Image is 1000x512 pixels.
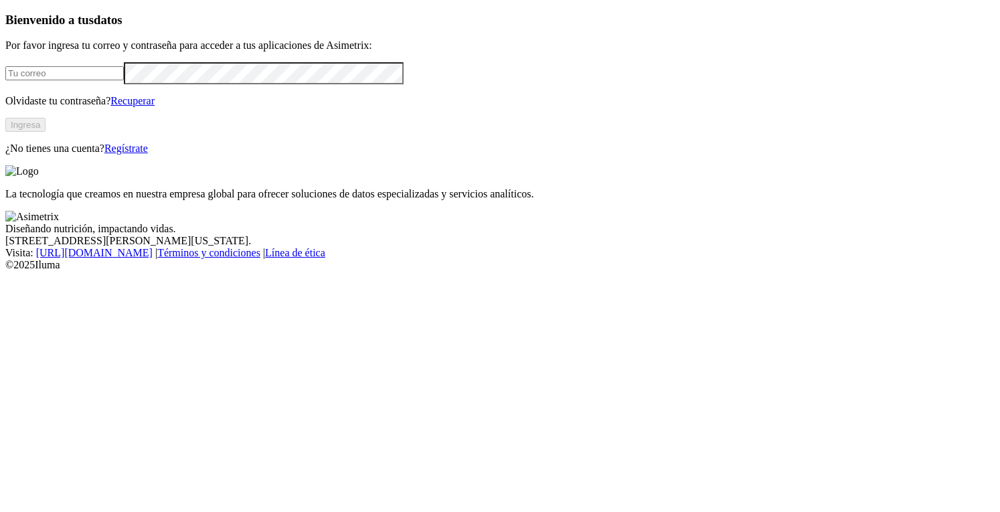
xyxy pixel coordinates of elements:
a: Regístrate [104,143,148,154]
div: [STREET_ADDRESS][PERSON_NAME][US_STATE]. [5,235,995,247]
a: Recuperar [110,95,155,106]
input: Tu correo [5,66,124,80]
a: Términos y condiciones [157,247,260,258]
a: Línea de ética [265,247,325,258]
span: datos [94,13,122,27]
p: Por favor ingresa tu correo y contraseña para acceder a tus aplicaciones de Asimetrix: [5,39,995,52]
img: Logo [5,165,39,177]
div: Visita : | | [5,247,995,259]
img: Asimetrix [5,211,59,223]
p: Olvidaste tu contraseña? [5,95,995,107]
p: La tecnología que creamos en nuestra empresa global para ofrecer soluciones de datos especializad... [5,188,995,200]
button: Ingresa [5,118,46,132]
p: ¿No tienes una cuenta? [5,143,995,155]
h3: Bienvenido a tus [5,13,995,27]
a: [URL][DOMAIN_NAME] [36,247,153,258]
div: Diseñando nutrición, impactando vidas. [5,223,995,235]
div: © 2025 Iluma [5,259,995,271]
